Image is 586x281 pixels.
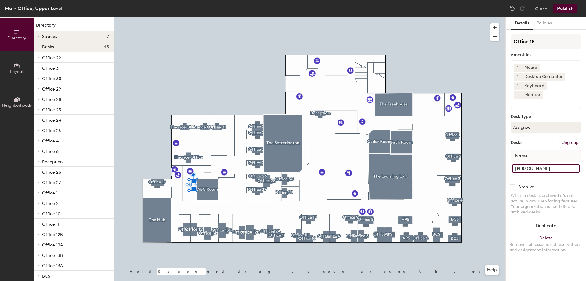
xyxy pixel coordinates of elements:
div: Monitor [522,91,543,99]
span: Office 30 [42,76,61,81]
span: Office 12B [42,232,63,237]
span: Office 25 [42,128,61,133]
img: Undo [509,6,515,12]
button: Duplicate [506,220,586,232]
span: Office 26 [42,170,61,175]
span: Office 10 [42,211,60,216]
span: BCS [42,274,50,279]
span: Spaces [42,34,57,39]
span: 7 [107,34,109,39]
button: Details [511,17,533,30]
button: 1 [514,73,522,81]
div: Desk Type [511,114,581,119]
img: Redo [519,6,525,12]
span: Office 22 [42,55,61,61]
button: Close [535,4,547,13]
div: Removes all associated reservation and assignment information [509,242,582,253]
span: Neighborhoods [2,103,32,108]
input: Unnamed desk [512,164,580,173]
span: Office 27 [42,180,61,185]
div: When a desk is archived it's not active in any user-facing features. Your organization is not bil... [511,193,581,215]
span: Desks [42,45,54,50]
span: Office 29 [42,87,61,92]
div: Amenities [511,53,581,57]
span: Office 6 [42,149,59,154]
span: Office 23 [42,107,61,113]
span: 1 [517,74,519,80]
div: Mouse [522,64,540,72]
button: DeleteRemoves all associated reservation and assignment information [506,232,586,259]
h1: Directory [34,22,114,31]
span: Office 12A [42,242,63,248]
span: Office 1 [42,190,58,196]
button: 1 [514,91,522,99]
span: Name [512,151,531,162]
div: Desktop Computer [522,73,565,81]
div: Archive [518,185,534,190]
span: Reception [42,159,63,165]
button: Publish [553,4,577,13]
span: Office 4 [42,139,59,144]
span: Office 24 [42,118,61,123]
span: Office 13A [42,263,63,268]
div: Main Office, Upper Level [5,5,62,12]
button: Ungroup [559,138,581,148]
span: 45 [103,45,109,50]
div: Keyboard [522,82,547,90]
button: Policies [533,17,555,30]
button: 1 [514,82,522,90]
button: Help [485,265,499,275]
span: Office 28 [42,97,61,102]
span: Layout [10,69,24,74]
span: Office 3 [42,66,59,71]
span: Office 11 [42,222,59,227]
span: Office 13B [42,253,63,258]
div: Desks [511,140,522,145]
span: 1 [517,65,519,71]
span: Directory [7,35,26,41]
span: 1 [517,83,519,89]
button: 1 [514,64,522,72]
button: Assigned [511,122,581,133]
span: Office 2 [42,201,59,206]
span: 1 [517,92,519,98]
